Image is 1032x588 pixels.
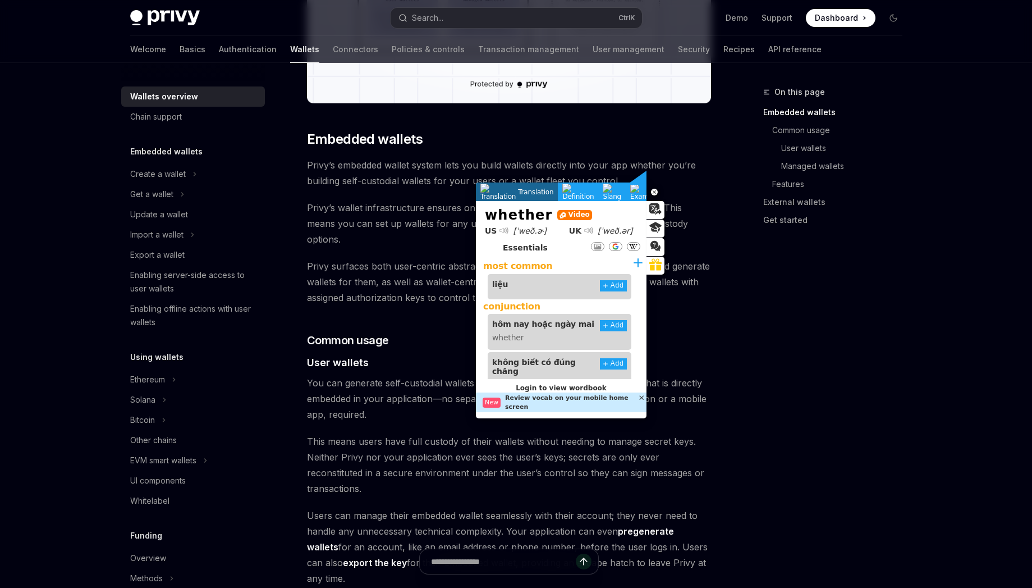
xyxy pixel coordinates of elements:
h5: Using wallets [130,350,184,364]
a: Support [762,12,792,24]
a: Overview [121,548,265,568]
a: Update a wallet [121,204,265,225]
a: Security [678,36,710,63]
a: Other chains [121,430,265,450]
a: Wallets [290,36,319,63]
span: Privy’s embedded wallet system lets you build wallets directly into your app whether you’re build... [307,157,712,189]
div: Whitelabel [130,494,169,508]
span: On this page [774,85,825,99]
div: Ethereum [130,373,165,386]
a: Connectors [333,36,378,63]
a: Chain support [121,107,265,127]
div: Import a wallet [130,228,184,241]
button: Send message [576,554,591,569]
a: Dashboard [806,9,875,27]
div: Get a wallet [130,188,173,201]
a: API reference [768,36,822,63]
h5: Funding [130,529,162,543]
div: Search... [412,11,443,25]
span: Common usage [307,332,389,348]
a: User wallets [781,139,911,157]
a: Managed wallets [781,157,911,175]
a: Get started [763,211,911,229]
a: Wallets overview [121,86,265,107]
button: Search...CtrlK [391,8,642,28]
div: Wallets overview [130,90,198,103]
div: Overview [130,551,166,565]
span: You can generate self-custodial wallets for your users for a wallet experience that is directly e... [307,375,712,422]
a: Whitelabel [121,491,265,511]
button: Toggle dark mode [884,9,902,27]
h5: Embedded wallets [130,145,203,158]
div: Update a wallet [130,208,188,221]
a: Export a wallet [121,245,265,265]
a: Features [772,175,911,193]
a: UI components [121,471,265,491]
a: Basics [180,36,205,63]
span: Dashboard [815,12,858,24]
a: Demo [726,12,748,24]
a: Authentication [219,36,277,63]
div: Enabling server-side access to user wallets [130,268,258,295]
a: Embedded wallets [763,103,911,121]
a: Recipes [723,36,755,63]
div: Export a wallet [130,248,185,262]
a: Common usage [772,121,911,139]
span: User wallets [307,355,369,370]
span: This means users have full custody of their wallets without needing to manage secret keys. Neithe... [307,434,712,496]
a: External wallets [763,193,911,211]
span: Embedded wallets [307,130,423,148]
div: Create a wallet [130,167,186,181]
div: Bitcoin [130,413,155,427]
div: Methods [130,572,163,585]
a: Enabling server-side access to user wallets [121,265,265,299]
div: Solana [130,393,155,407]
img: dark logo [130,10,200,26]
div: Enabling offline actions with user wallets [130,302,258,329]
a: Transaction management [478,36,579,63]
span: Ctrl K [618,13,635,22]
div: Chain support [130,110,182,124]
span: Users can manage their embedded wallet seamlessly with their account; they never need to handle a... [307,508,712,586]
div: UI components [130,474,186,487]
a: Welcome [130,36,166,63]
a: Enabling offline actions with user wallets [121,299,265,332]
a: Policies & controls [392,36,465,63]
div: Other chains [130,434,177,447]
span: Privy surfaces both user-centric abstractions enabling you to authenticate users and generate wal... [307,258,712,306]
div: EVM smart wallets [130,454,196,467]
span: Privy’s wallet infrastructure ensures only the appropriate party controls the wallet. This means ... [307,200,712,247]
a: User management [593,36,664,63]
